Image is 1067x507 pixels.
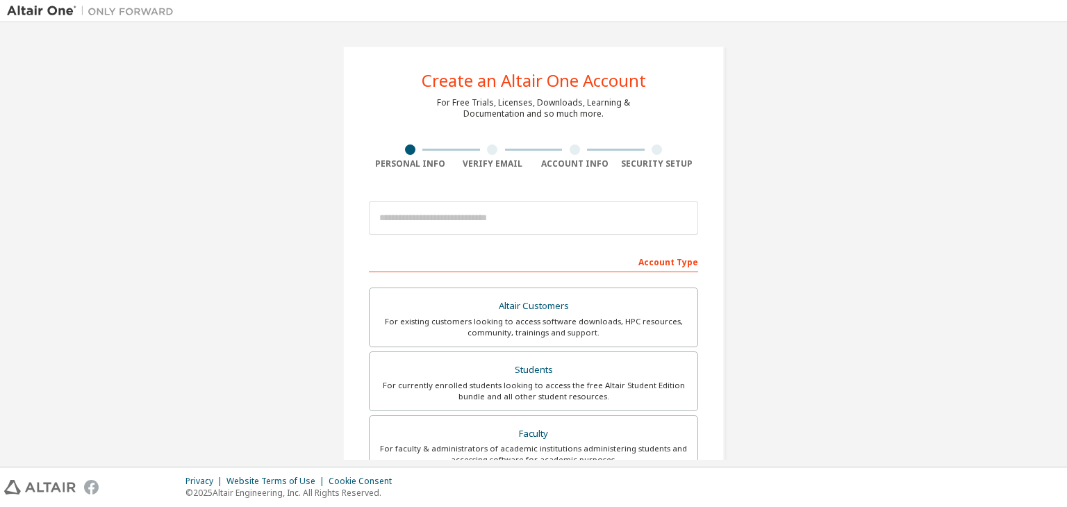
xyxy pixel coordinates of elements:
[329,476,400,487] div: Cookie Consent
[84,480,99,494] img: facebook.svg
[7,4,181,18] img: Altair One
[437,97,630,119] div: For Free Trials, Licenses, Downloads, Learning & Documentation and so much more.
[422,72,646,89] div: Create an Altair One Account
[378,360,689,380] div: Students
[378,424,689,444] div: Faculty
[369,158,452,169] div: Personal Info
[4,480,76,494] img: altair_logo.svg
[378,443,689,465] div: For faculty & administrators of academic institutions administering students and accessing softwa...
[185,487,400,499] p: © 2025 Altair Engineering, Inc. All Rights Reserved.
[378,297,689,316] div: Altair Customers
[616,158,699,169] div: Security Setup
[369,250,698,272] div: Account Type
[533,158,616,169] div: Account Info
[378,380,689,402] div: For currently enrolled students looking to access the free Altair Student Edition bundle and all ...
[378,316,689,338] div: For existing customers looking to access software downloads, HPC resources, community, trainings ...
[185,476,226,487] div: Privacy
[452,158,534,169] div: Verify Email
[226,476,329,487] div: Website Terms of Use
